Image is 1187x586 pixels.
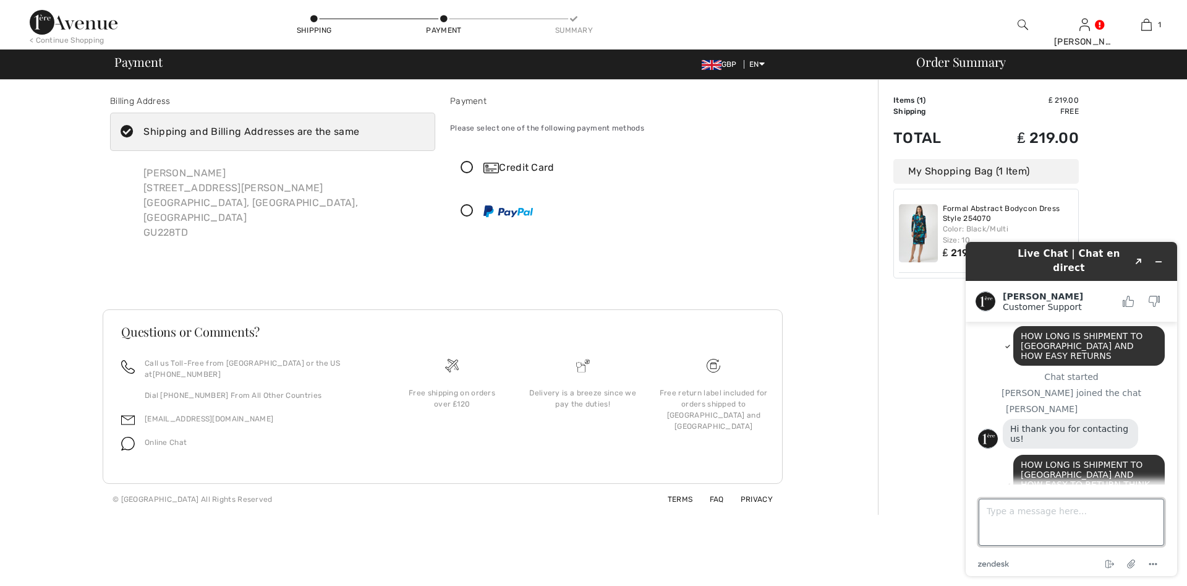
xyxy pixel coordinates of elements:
span: Payment [114,56,162,68]
span: GBP [702,60,742,69]
div: Credit Card [483,160,767,175]
img: My Bag [1141,17,1152,32]
span: 1 [1158,19,1161,30]
div: Shipping [296,25,333,36]
a: 1 [1116,17,1176,32]
div: Payment [425,25,462,36]
td: Total [893,117,974,159]
img: email [121,413,135,427]
div: Order Summary [901,56,1180,68]
a: Terms [653,495,693,504]
img: PayPal [483,205,533,217]
img: My Info [1079,17,1090,32]
a: Privacy [726,495,773,504]
div: Please select one of the following payment methods [450,113,775,144]
span: EN [749,60,765,69]
div: Shipping and Billing Addresses are the same [143,124,359,139]
a: Formal Abstract Bodycon Dress Style 254070 [943,204,1074,223]
div: [PERSON_NAME] [STREET_ADDRESS][PERSON_NAME] [GEOGRAPHIC_DATA], [GEOGRAPHIC_DATA], [GEOGRAPHIC_DAT... [134,156,435,250]
img: search the website [1018,17,1028,32]
td: Free [974,106,1079,117]
iframe: Find more information here [956,232,1187,586]
span: Online Chat [145,438,187,447]
img: chat [121,437,135,450]
div: Summary [555,25,592,36]
span: Chat [27,9,53,20]
span: 1 [919,96,923,105]
div: Delivery is a breeze since we pay the duties! [527,387,639,410]
img: Delivery is a breeze since we pay the duties! [576,359,590,373]
a: [PHONE_NUMBER] [153,370,221,379]
td: ₤ 219.00 [974,95,1079,106]
a: Sign In [1079,19,1090,30]
div: © [GEOGRAPHIC_DATA] All Rights Reserved [113,494,273,505]
div: Billing Address [110,95,435,108]
h3: Questions or Comments? [121,325,764,338]
div: Color: Black/Multi Size: 10 [943,223,1074,246]
p: Dial [PHONE_NUMBER] From All Other Countries [145,390,372,401]
td: ₤ 219.00 [974,117,1079,159]
img: Free shipping on orders over &#8356;120 [707,359,720,373]
td: Items ( ) [893,95,974,106]
td: Shipping [893,106,974,117]
img: call [121,360,135,374]
div: Free return label included for orders shipped to [GEOGRAPHIC_DATA] and [GEOGRAPHIC_DATA] [658,387,769,432]
div: Payment [450,95,775,108]
div: < Continue Shopping [30,35,104,46]
img: Free shipping on orders over &#8356;120 [445,359,459,373]
div: Free shipping on orders over ₤120 [396,387,508,410]
div: My Shopping Bag (1 Item) [893,159,1079,184]
a: [EMAIL_ADDRESS][DOMAIN_NAME] [145,415,273,423]
span: ₤ 219 [943,247,968,259]
a: FAQ [695,495,724,504]
div: [PERSON_NAME] [1054,35,1115,48]
img: Credit Card [483,163,499,173]
img: 1ère Avenue [30,10,117,35]
p: Call us Toll-Free from [GEOGRAPHIC_DATA] or the US at [145,358,372,380]
img: UK Pound [702,60,721,70]
img: Formal Abstract Bodycon Dress Style 254070 [899,204,938,262]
